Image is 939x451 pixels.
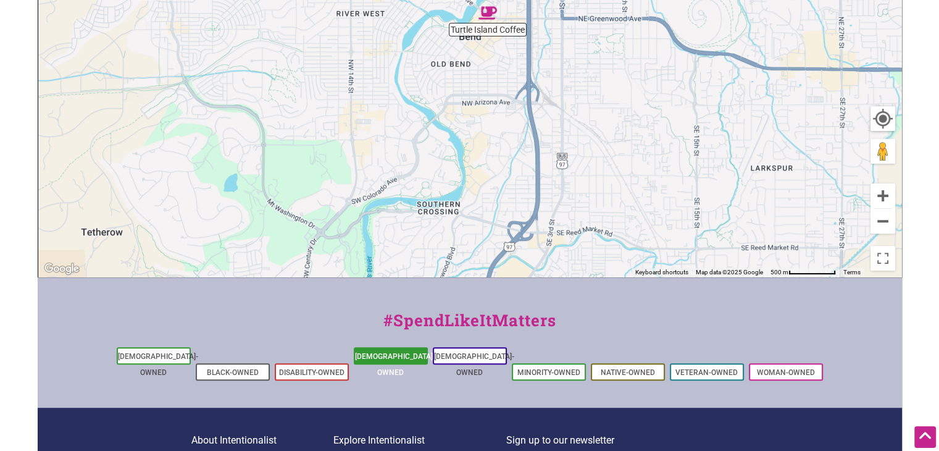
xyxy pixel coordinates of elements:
[355,352,435,377] a: [DEMOGRAPHIC_DATA]-Owned
[333,432,506,449] p: Explore Intentionalist
[870,183,895,208] button: Zoom in
[843,269,861,276] a: Terms
[757,368,815,377] a: Woman-Owned
[870,106,895,131] button: Your Location
[434,352,514,377] a: [DEMOGRAPHIC_DATA]-Owned
[767,268,840,277] button: Map Scale: 500 m per 73 pixels
[38,308,902,345] div: #SpendLikeItMatters
[506,432,748,449] p: Sign up to our newsletter
[870,209,895,234] button: Zoom out
[207,368,259,377] a: Black-Owned
[279,368,344,377] a: Disability-Owned
[770,269,788,276] span: 500 m
[635,268,688,277] button: Keyboard shortcuts
[191,432,333,449] p: About Intentionalist
[869,245,896,272] button: Toggle fullscreen view
[517,368,580,377] a: Minority-Owned
[696,269,763,276] span: Map data ©2025 Google
[870,139,895,164] button: Drag Pegman onto the map to open Street View
[914,426,936,448] div: Scroll Back to Top
[41,261,82,277] img: Google
[675,368,738,377] a: Veteran-Owned
[41,261,82,277] a: Open this area in Google Maps (opens a new window)
[118,352,198,377] a: [DEMOGRAPHIC_DATA]-Owned
[601,368,655,377] a: Native-Owned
